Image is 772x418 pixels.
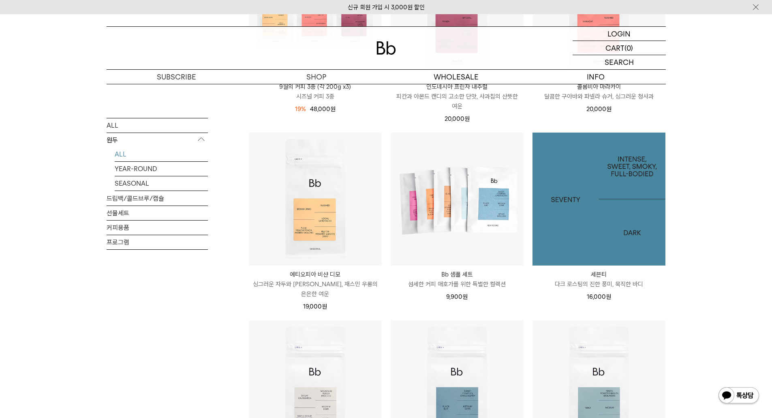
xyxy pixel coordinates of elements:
a: 인도네시아 프린자 내추럴 피칸과 아몬드 캔디의 고소한 단맛, 사과칩의 산뜻한 여운 [391,82,524,111]
img: 로고 [376,41,396,55]
a: 세븐티 [532,133,665,266]
a: SEASONAL [115,176,208,190]
a: SUBSCRIBE [107,70,246,84]
p: CART [605,41,624,55]
p: 시즈널 커피 3종 [249,92,382,101]
a: ALL [115,147,208,161]
span: 원 [462,293,468,300]
span: 9,900 [446,293,468,300]
div: 19% [295,104,306,114]
img: 카카오톡 채널 1:1 채팅 버튼 [718,386,760,406]
a: SHOP [246,70,386,84]
p: 인도네시아 프린자 내추럴 [391,82,524,92]
img: 에티오피아 비샨 디모 [249,133,382,266]
a: 커피용품 [107,220,208,234]
p: 싱그러운 자두와 [PERSON_NAME], 재스민 우롱의 은은한 여운 [249,279,382,299]
p: 세븐티 [532,270,665,279]
a: 신규 회원 가입 시 3,000원 할인 [348,4,425,11]
p: INFO [526,70,666,84]
span: 19,000 [303,303,327,310]
span: 20,000 [445,115,470,122]
p: 9월의 커피 3종 (각 200g x3) [249,82,382,92]
a: 세븐티 다크 로스팅의 진한 풍미, 묵직한 바디 [532,270,665,289]
p: 달콤한 구아바와 파넬라 슈거, 싱그러운 청사과 [532,92,665,101]
a: 콜롬비아 마라카이 달콤한 구아바와 파넬라 슈거, 싱그러운 청사과 [532,82,665,101]
p: 피칸과 아몬드 캔디의 고소한 단맛, 사과칩의 산뜻한 여운 [391,92,524,111]
a: YEAR-ROUND [115,161,208,176]
span: 48,000 [310,105,336,113]
a: 드립백/콜드브루/캡슐 [107,191,208,205]
span: 원 [606,293,611,300]
span: 원 [322,303,327,310]
p: (0) [624,41,633,55]
span: 16,000 [587,293,611,300]
p: WHOLESALE [386,70,526,84]
p: SEARCH [605,55,634,69]
p: 섬세한 커피 애호가를 위한 특별한 컬렉션 [391,279,524,289]
a: ALL [107,118,208,132]
p: 에티오피아 비샨 디모 [249,270,382,279]
span: 원 [330,105,336,113]
a: 프로그램 [107,235,208,249]
img: Bb 샘플 세트 [391,133,524,266]
span: 원 [464,115,470,122]
img: 1000000256_add2_011.jpg [532,133,665,266]
a: 선물세트 [107,206,208,220]
p: Bb 샘플 세트 [391,270,524,279]
a: 에티오피아 비샨 디모 싱그러운 자두와 [PERSON_NAME], 재스민 우롱의 은은한 여운 [249,270,382,299]
a: CART (0) [573,41,666,55]
span: 20,000 [586,105,612,113]
a: Bb 샘플 세트 섬세한 커피 애호가를 위한 특별한 컬렉션 [391,270,524,289]
p: LOGIN [607,27,631,41]
span: 원 [606,105,612,113]
a: LOGIN [573,27,666,41]
p: 콜롬비아 마라카이 [532,82,665,92]
p: 다크 로스팅의 진한 풍미, 묵직한 바디 [532,279,665,289]
a: 9월의 커피 3종 (각 200g x3) 시즈널 커피 3종 [249,82,382,101]
p: 원두 [107,133,208,147]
